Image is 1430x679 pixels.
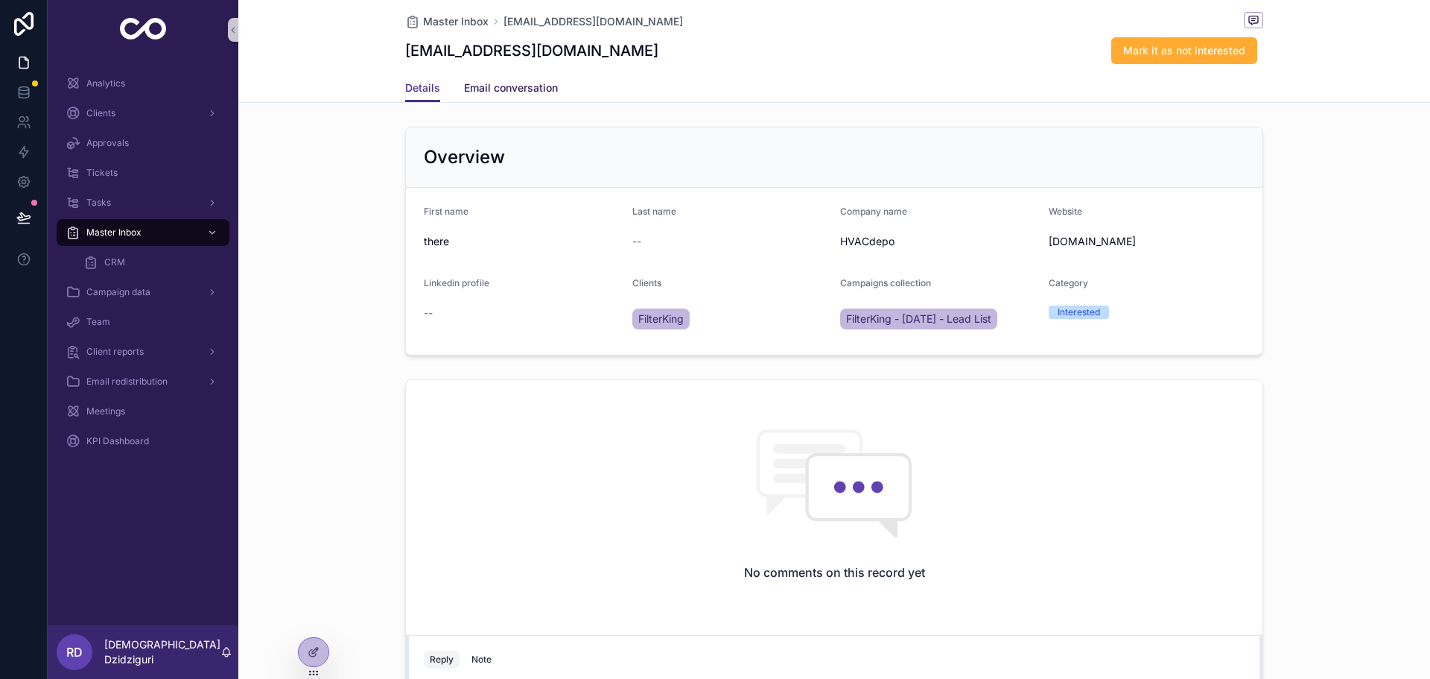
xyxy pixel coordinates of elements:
[57,309,229,335] a: Team
[840,206,907,217] span: Company name
[57,279,229,306] a: Campaign data
[57,189,229,216] a: Tasks
[57,368,229,395] a: Email redistribution
[57,398,229,425] a: Meetings
[1111,37,1257,64] button: Mark it as not interested
[74,249,229,276] a: CRM
[57,100,229,127] a: Clients
[48,60,238,474] div: scrollable content
[1049,277,1088,288] span: Category
[632,206,676,217] span: Last name
[1123,43,1245,58] span: Mark it as not interested
[57,70,229,97] a: Analytics
[471,654,492,666] div: Note
[86,197,111,209] span: Tasks
[744,563,925,581] h2: No comments on this record yet
[423,14,489,29] span: Master Inbox
[57,130,229,157] a: Approvals
[840,234,1037,249] span: HVACdepo
[465,651,498,669] button: Note
[86,167,118,179] span: Tickets
[86,346,144,358] span: Client reports
[503,14,683,29] a: [EMAIL_ADDRESS][DOMAIN_NAME]
[86,227,142,239] span: Master Inbox
[57,428,229,455] a: KPI Dashboard
[840,309,997,329] a: FilterKing - [DATE] - Lead List
[405,80,440,95] span: Details
[57,338,229,365] a: Client reports
[632,309,690,329] a: FilterKing
[464,75,558,104] a: Email conversation
[405,40,658,61] h1: [EMAIL_ADDRESS][DOMAIN_NAME]
[424,277,489,288] span: Linkedin profile
[464,80,558,95] span: Email conversation
[424,145,505,169] h2: Overview
[86,137,129,149] span: Approvals
[104,256,125,268] span: CRM
[104,637,220,667] p: [DEMOGRAPHIC_DATA] Dzidziguri
[86,376,168,388] span: Email redistribution
[86,286,150,298] span: Campaign data
[632,277,661,288] span: Clients
[1049,206,1082,217] span: Website
[66,643,83,661] span: RD
[840,277,931,288] span: Campaigns collection
[632,234,641,249] span: --
[86,78,125,89] span: Analytics
[638,312,684,326] span: FilterKing
[86,435,149,447] span: KPI Dashboard
[86,316,110,328] span: Team
[405,75,440,103] a: Details
[57,160,229,186] a: Tickets
[424,306,433,320] span: --
[424,206,468,217] span: First name
[120,18,167,42] img: App logo
[57,219,229,246] a: Master Inbox
[1049,234,1245,249] span: [DOMAIN_NAME]
[86,405,125,417] span: Meetings
[846,312,991,326] span: FilterKing - [DATE] - Lead List
[405,14,489,29] a: Master Inbox
[424,234,620,249] span: there
[424,651,460,669] button: Reply
[86,107,115,119] span: Clients
[1058,306,1100,319] div: Interested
